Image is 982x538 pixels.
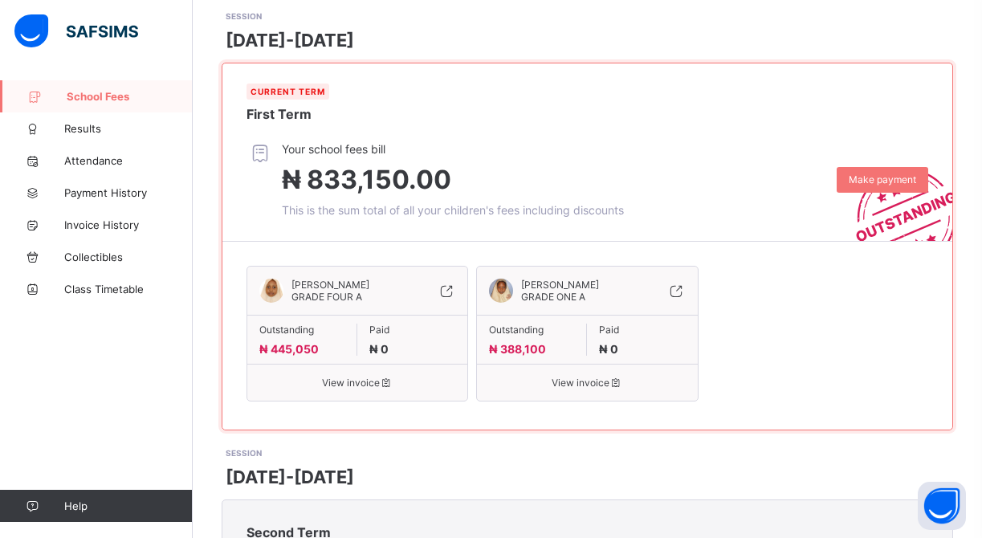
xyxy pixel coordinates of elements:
span: Class Timetable [64,283,193,295]
span: Current term [251,87,325,96]
span: GRADE FOUR A [291,291,362,303]
span: School Fees [67,90,193,103]
span: GRADE ONE A [521,291,585,303]
span: ₦ 833,150.00 [282,164,451,195]
span: Paid [369,324,455,336]
span: SESSION [226,448,262,458]
span: SESSION [226,11,262,21]
span: First Term [247,106,312,122]
span: Help [64,499,192,512]
span: Invoice History [64,218,193,231]
span: Attendance [64,154,193,167]
img: safsims [14,14,138,48]
span: Collectibles [64,251,193,263]
span: ₦ 0 [369,342,389,356]
span: View invoice [489,377,685,389]
span: Outstanding [259,324,344,336]
span: ₦ 0 [599,342,618,356]
span: [DATE]-[DATE] [226,30,354,51]
span: [PERSON_NAME] [291,279,369,291]
span: Payment History [64,186,193,199]
img: outstanding-stamp.3c148f88c3ebafa6da95868fa43343a1.svg [836,149,952,241]
span: [DATE]-[DATE] [226,467,354,487]
button: Open asap [918,482,966,530]
span: Your school fees bill [282,142,624,156]
span: This is the sum total of all your children's fees including discounts [282,203,624,217]
span: Paid [599,324,685,336]
span: Outstanding [489,324,574,336]
span: Results [64,122,193,135]
span: ₦ 388,100 [489,342,546,356]
span: [PERSON_NAME] [521,279,599,291]
span: Make payment [849,173,916,185]
span: ₦ 445,050 [259,342,319,356]
span: View invoice [259,377,455,389]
